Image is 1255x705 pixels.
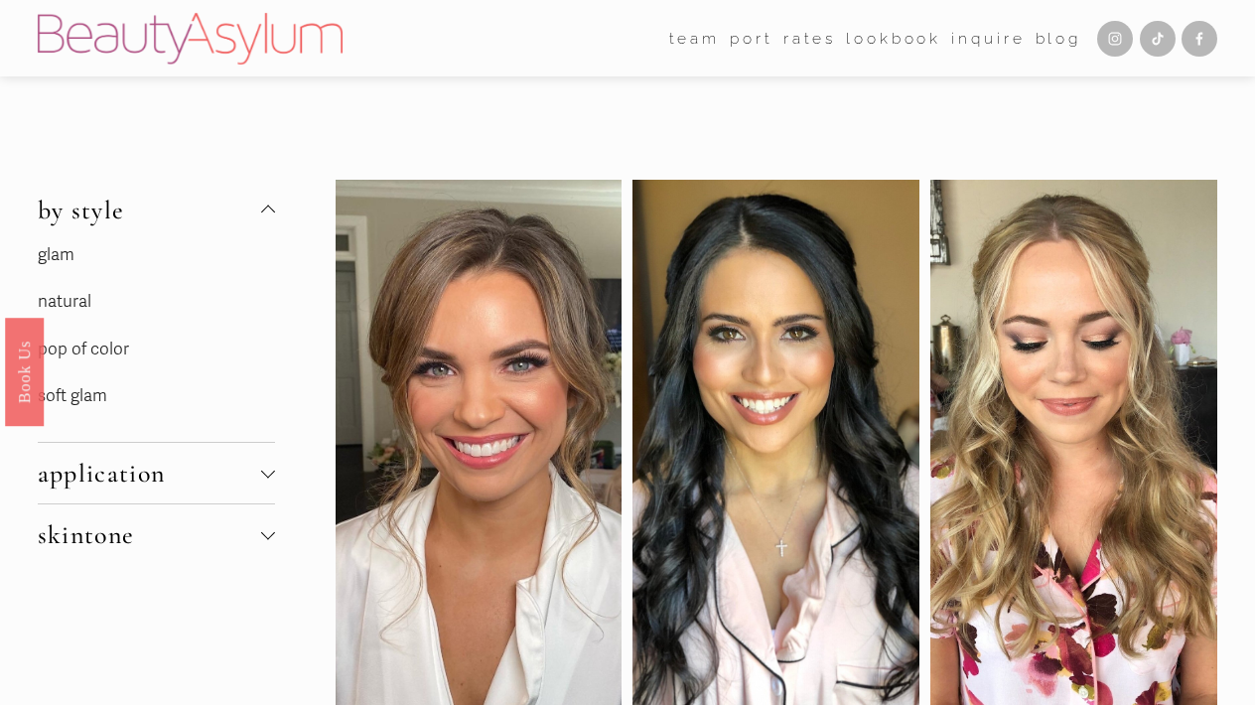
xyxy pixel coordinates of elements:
a: Blog [1036,23,1081,54]
span: application [38,458,261,489]
button: application [38,443,275,503]
a: natural [38,291,91,312]
img: Beauty Asylum | Bridal Hair &amp; Makeup Charlotte &amp; Atlanta [38,13,343,65]
a: Lookbook [846,23,941,54]
a: Inquire [951,23,1025,54]
a: soft glam [38,385,107,406]
a: port [730,23,772,54]
div: by style [38,240,275,442]
a: folder dropdown [669,23,720,54]
span: skintone [38,519,261,550]
span: by style [38,195,261,225]
a: Book Us [5,318,44,426]
a: Instagram [1097,21,1133,57]
a: Rates [783,23,836,54]
button: by style [38,180,275,240]
a: TikTok [1140,21,1176,57]
a: pop of color [38,339,129,359]
a: glam [38,244,74,265]
a: Facebook [1182,21,1217,57]
span: team [669,25,720,53]
button: skintone [38,504,275,565]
